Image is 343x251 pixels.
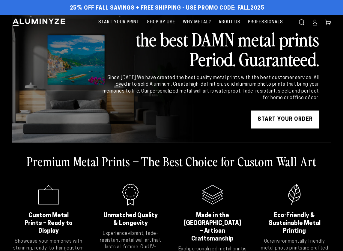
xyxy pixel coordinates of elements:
[98,19,139,26] span: Start Your Print
[144,15,178,30] a: Shop By Use
[248,19,283,26] span: Professionals
[27,153,316,169] h2: Premium Metal Prints – The Best Choice for Custom Wall Art
[101,29,319,69] h2: the best DAMN metal prints Period. Guaranteed.
[147,19,175,26] span: Shop By Use
[261,239,325,250] strong: environmentally friendly metal photo prints
[180,15,214,30] a: Why Metal?
[295,16,308,29] summary: Search our site
[101,75,319,102] div: Since [DATE] We have created the best quality metal prints with the best customer service. All dy...
[100,231,158,243] strong: vibrant, fade-resistant metal wall art
[251,111,319,128] a: START YOUR Order
[219,19,240,26] span: About Us
[216,15,243,30] a: About Us
[183,19,211,26] span: Why Metal?
[102,212,160,227] h2: Unmatched Quality & Longevity
[183,212,242,243] h2: Made in the [GEOGRAPHIC_DATA] – Artisan Craftsmanship
[70,5,264,12] span: 25% off FALL Savings + Free Shipping - Use Promo Code: FALL2025
[19,212,78,235] h2: Custom Metal Prints – Ready to Display
[12,18,66,27] img: Aluminyze
[95,15,142,30] a: Start Your Print
[245,15,286,30] a: Professionals
[266,212,324,235] h2: Eco-Friendly & Sustainable Metal Printing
